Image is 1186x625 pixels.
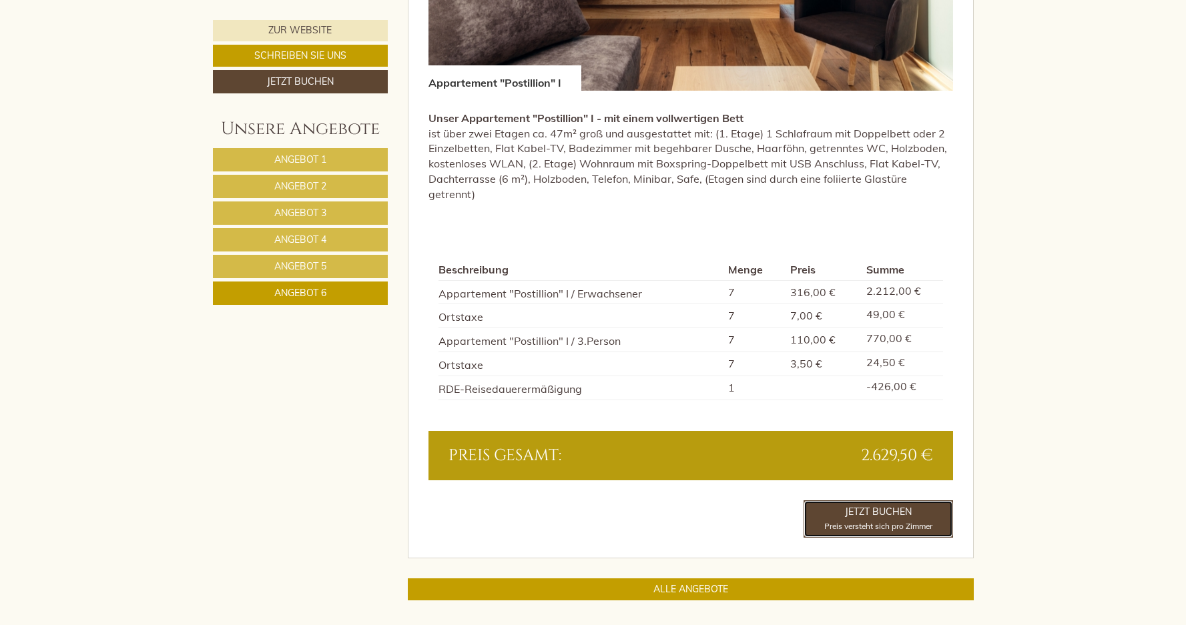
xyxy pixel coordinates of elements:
[723,259,785,280] th: Menge
[274,153,326,165] span: Angebot 1
[790,285,836,299] span: 316,00 €
[428,111,744,125] strong: Unser Appartement "Postillion" I - mit einem vollwertigen Bett
[790,357,822,370] span: 3,50 €
[274,207,326,219] span: Angebot 3
[790,333,836,346] span: 110,00 €
[213,70,388,93] a: Jetzt buchen
[213,45,388,67] a: Schreiben Sie uns
[428,65,581,91] div: Appartement "Postillion" I
[723,304,785,328] td: 7
[861,376,943,400] td: -426,00 €
[785,259,861,280] th: Preis
[824,521,932,531] span: Preis versteht sich pro Zimmer
[438,444,691,467] div: Preis gesamt:
[861,259,943,280] th: Summe
[861,304,943,328] td: 49,00 €
[861,328,943,352] td: 770,00 €
[428,111,953,202] p: ist über zwei Etagen ca. 47m² groß und ausgestattet mit: (1. Etage) 1 Schlafraum mit Doppelbett o...
[804,500,953,538] a: Jetzt BuchenPreis versteht sich pro Zimmer
[723,376,785,400] td: 1
[723,352,785,376] td: 7
[861,444,933,467] span: 2.629,50 €
[723,280,785,304] td: 7
[213,20,388,41] a: Zur Website
[274,180,326,192] span: Angebot 2
[438,376,723,400] td: RDE-Reisedauerermäßigung
[723,328,785,352] td: 7
[861,352,943,376] td: 24,50 €
[408,578,974,600] a: ALLE ANGEBOTE
[274,260,326,272] span: Angebot 5
[790,309,822,322] span: 7,00 €
[274,287,326,299] span: Angebot 6
[438,304,723,328] td: Ortstaxe
[213,117,388,141] div: Unsere Angebote
[438,259,723,280] th: Beschreibung
[274,233,326,245] span: Angebot 4
[861,280,943,304] td: 2.212,00 €
[438,280,723,304] td: Appartement "Postillion" I / Erwachsener
[438,328,723,352] td: Appartement "Postillion" I / 3.Person
[438,352,723,376] td: Ortstaxe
